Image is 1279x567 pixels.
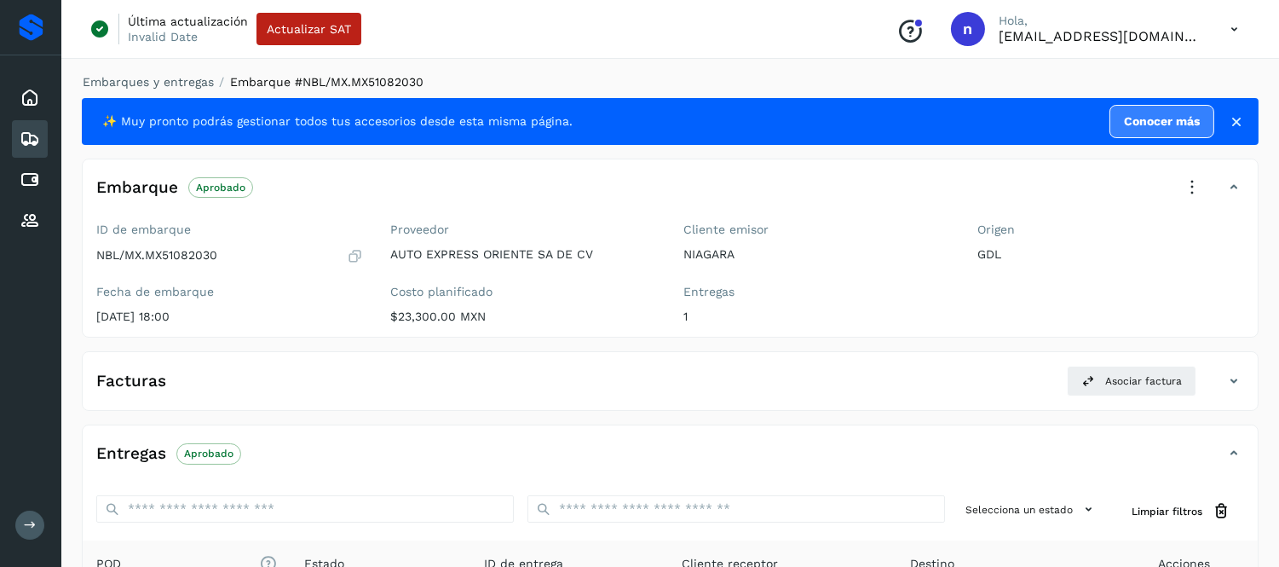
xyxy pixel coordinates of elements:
label: Fecha de embarque [96,285,363,299]
span: Limpiar filtros [1132,504,1202,519]
a: Conocer más [1109,105,1214,138]
p: Invalid Date [128,29,198,44]
div: EmbarqueAprobado [83,173,1258,216]
p: niagara+prod@solvento.mx [999,28,1203,44]
h4: Embarque [96,178,178,198]
span: ✨ Muy pronto podrás gestionar todos tus accesorios desde esta misma página. [102,113,573,130]
button: Actualizar SAT [256,13,361,45]
p: 1 [684,310,951,324]
label: Entregas [684,285,951,299]
div: EntregasAprobado [83,439,1258,482]
div: Proveedores [12,202,48,240]
div: FacturasAsociar factura [83,366,1258,410]
p: Hola, [999,14,1203,28]
p: AUTO EXPRESS ORIENTE SA DE CV [390,247,657,262]
h4: Entregas [96,444,166,464]
label: ID de embarque [96,223,363,237]
label: Costo planificado [390,285,657,299]
p: Aprobado [184,448,233,460]
span: Actualizar SAT [267,23,351,35]
label: Cliente emisor [684,223,951,237]
h4: Facturas [96,372,166,391]
div: Inicio [12,79,48,117]
nav: breadcrumb [82,73,1259,91]
button: Selecciona un estado [959,495,1104,524]
p: Aprobado [196,182,245,194]
button: Limpiar filtros [1118,495,1244,527]
p: NIAGARA [684,247,951,262]
span: Embarque #NBL/MX.MX51082030 [230,75,423,89]
p: GDL [977,247,1244,262]
a: Embarques y entregas [83,75,214,89]
span: Asociar factura [1105,373,1182,389]
p: $23,300.00 MXN [390,310,657,324]
div: Embarques [12,120,48,158]
label: Proveedor [390,223,657,237]
p: [DATE] 18:00 [96,310,363,324]
p: NBL/MX.MX51082030 [96,248,217,263]
div: Cuentas por pagar [12,161,48,199]
button: Asociar factura [1067,366,1196,396]
label: Origen [977,223,1244,237]
p: Última actualización [128,14,248,29]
